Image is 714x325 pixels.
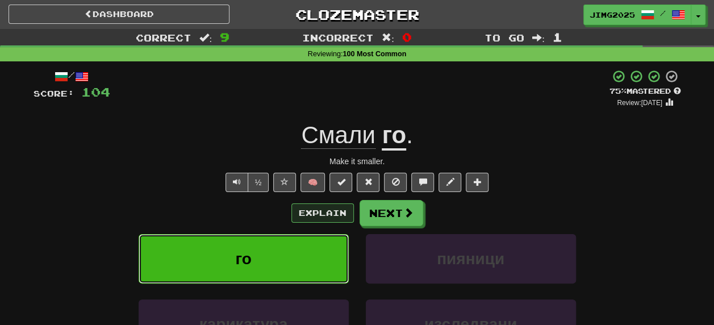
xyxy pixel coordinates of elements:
[235,250,251,268] span: го
[273,173,296,192] button: Favorite sentence (alt+f)
[226,173,248,192] button: Play sentence audio (ctl+space)
[34,156,681,167] div: Make it smaller.
[329,173,352,192] button: Set this sentence to 100% Mastered (alt+m)
[583,5,691,25] a: JimG2025 /
[291,203,354,223] button: Explain
[81,85,110,99] span: 104
[553,30,562,44] span: 1
[617,99,662,107] small: Review: [DATE]
[402,30,412,44] span: 0
[609,86,681,97] div: Mastered
[366,234,576,284] button: пияници
[136,32,191,43] span: Correct
[439,173,461,192] button: Edit sentence (alt+d)
[248,173,269,192] button: ½
[485,32,524,43] span: To go
[223,173,269,192] div: Text-to-speech controls
[34,69,110,84] div: /
[411,173,434,192] button: Discuss sentence (alt+u)
[139,234,349,284] button: го
[343,50,406,58] strong: 100 Most Common
[34,89,74,98] span: Score:
[220,30,229,44] span: 9
[466,173,488,192] button: Add to collection (alt+a)
[382,33,394,43] span: :
[384,173,407,192] button: Ignore sentence (alt+i)
[532,33,545,43] span: :
[300,173,325,192] button: 🧠
[199,33,212,43] span: :
[382,122,406,151] u: го
[357,173,379,192] button: Reset to 0% Mastered (alt+r)
[609,86,627,95] span: 75 %
[9,5,229,24] a: Dashboard
[406,122,413,148] span: .
[301,122,375,149] span: Смали
[247,5,467,24] a: Clozemaster
[590,10,635,20] span: JimG2025
[302,32,374,43] span: Incorrect
[660,9,666,17] span: /
[360,200,423,226] button: Next
[437,250,504,268] span: пияници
